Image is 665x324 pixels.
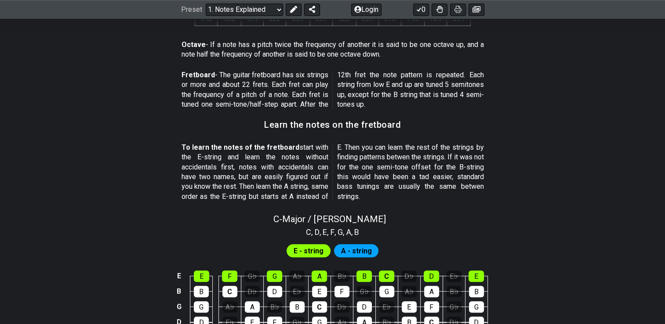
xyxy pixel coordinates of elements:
[302,224,363,238] section: Scale pitch classes
[413,4,429,16] button: 0
[182,143,484,202] p: start with the E-string and learn the notes without accidentals first, notes with accidentals can...
[346,226,351,238] span: A
[222,270,237,282] div: F
[447,301,462,313] div: G♭
[351,4,382,16] button: Login
[289,270,305,282] div: A♭
[450,4,466,16] button: Print
[312,286,327,297] div: E
[432,4,447,16] button: Toggle Dexterity for all fretkits
[315,226,320,238] span: D
[245,301,260,313] div: A
[334,286,349,297] div: F
[304,4,320,16] button: Share Preset
[174,284,184,299] td: B
[273,214,386,224] span: C - Major / [PERSON_NAME]
[424,301,439,313] div: F
[174,299,184,314] td: G
[424,286,439,297] div: A
[194,301,209,313] div: G
[356,270,372,282] div: B
[331,226,334,238] span: F
[311,226,315,238] span: ,
[334,301,349,313] div: D♭
[194,286,209,297] div: B
[354,226,359,238] span: B
[182,40,484,60] p: - If a note has a pitch twice the frequency of another it is said to be one octave up, and a note...
[286,4,302,16] button: Edit Preset
[341,245,371,257] span: First enable full edit mode to edit
[206,4,283,16] select: Preset
[182,71,215,79] strong: Fretboard
[334,226,338,238] span: ,
[469,286,484,297] div: B
[338,226,343,238] span: G
[351,226,355,238] span: ,
[174,269,184,284] td: E
[469,301,484,313] div: G
[447,286,462,297] div: B♭
[245,286,260,297] div: D♭
[379,286,394,297] div: G
[446,270,462,282] div: E♭
[244,270,260,282] div: G♭
[379,270,394,282] div: C
[194,270,209,282] div: E
[294,245,323,257] span: First enable full edit mode to edit
[327,226,331,238] span: ,
[401,270,417,282] div: D♭
[357,301,372,313] div: D
[290,301,305,313] div: B
[357,286,372,297] div: G♭
[469,4,484,16] button: Create image
[182,143,300,151] strong: To learn the notes of the fretboard
[267,270,282,282] div: G
[222,301,237,313] div: A♭
[182,40,206,49] strong: Octave
[264,120,401,130] h3: Learn the notes on the fretboard
[469,270,484,282] div: E
[312,270,327,282] div: A
[320,226,323,238] span: ,
[222,286,237,297] div: C
[290,286,305,297] div: E♭
[182,70,484,110] p: - The guitar fretboard has six strings or more and about 22 frets. Each fret can play the frequen...
[343,226,346,238] span: ,
[306,226,311,238] span: C
[267,286,282,297] div: D
[402,301,417,313] div: E
[402,286,417,297] div: A♭
[424,270,439,282] div: D
[323,226,327,238] span: E
[181,6,202,14] span: Preset
[312,301,327,313] div: C
[379,301,394,313] div: E♭
[334,270,349,282] div: B♭
[267,301,282,313] div: B♭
